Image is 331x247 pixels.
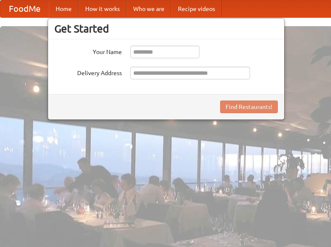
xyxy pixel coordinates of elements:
[54,46,122,56] label: Your Name
[54,22,278,35] h3: Get Started
[171,0,222,17] a: Recipe videos
[220,100,278,113] button: Find Restaurants!
[126,0,171,17] a: Who we are
[49,0,78,17] a: Home
[0,0,49,17] a: FoodMe
[78,0,126,17] a: How it works
[54,67,122,77] label: Delivery Address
